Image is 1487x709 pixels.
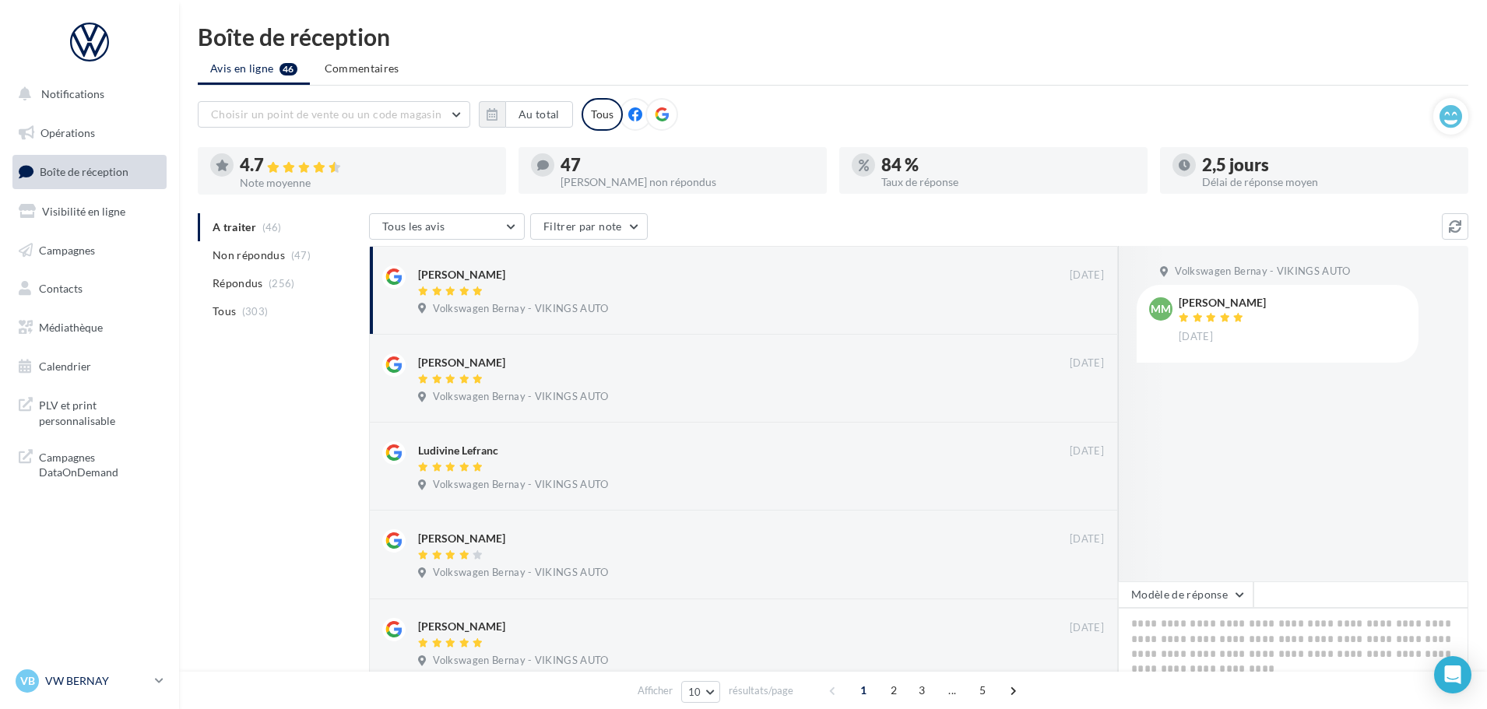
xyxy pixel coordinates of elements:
span: Commentaires [325,61,399,75]
span: [DATE] [1070,532,1104,546]
span: (256) [269,277,295,290]
span: [DATE] [1070,356,1104,370]
span: Volkswagen Bernay - VIKINGS AUTO [1175,265,1350,279]
span: résultats/page [729,683,793,698]
button: Filtrer par note [530,213,648,240]
div: 2,5 jours [1202,156,1456,174]
button: Au total [479,101,573,128]
a: Opérations [9,117,170,149]
div: 47 [561,156,814,174]
div: [PERSON_NAME] [418,267,505,283]
span: VB [20,673,35,689]
span: PLV et print personnalisable [39,395,160,428]
span: Campagnes DataOnDemand [39,447,160,480]
span: 2 [881,678,906,703]
div: Délai de réponse moyen [1202,177,1456,188]
div: [PERSON_NAME] [418,531,505,546]
div: Taux de réponse [881,177,1135,188]
button: Choisir un point de vente ou un code magasin [198,101,470,128]
a: Campagnes [9,234,170,267]
span: Notifications [41,87,104,100]
div: [PERSON_NAME] [418,355,505,370]
div: [PERSON_NAME] [418,619,505,634]
button: Notifications [9,78,163,111]
span: Volkswagen Bernay - VIKINGS AUTO [433,478,608,492]
span: (47) [291,249,311,261]
a: Médiathèque [9,311,170,344]
div: Tous [582,98,623,131]
div: Boîte de réception [198,25,1468,48]
span: Non répondus [213,247,285,263]
a: Contacts [9,272,170,305]
div: 4.7 [240,156,494,174]
span: Boîte de réception [40,165,128,178]
p: VW BERNAY [45,673,149,689]
span: ... [940,678,965,703]
span: Médiathèque [39,321,103,334]
span: Répondus [213,276,263,291]
span: [DATE] [1070,269,1104,283]
button: Au total [505,101,573,128]
div: [PERSON_NAME] [1179,297,1266,308]
div: Note moyenne [240,177,494,188]
span: 1 [851,678,876,703]
span: Tous [213,304,236,319]
a: Visibilité en ligne [9,195,170,228]
span: Contacts [39,282,83,295]
span: 10 [688,686,701,698]
span: Volkswagen Bernay - VIKINGS AUTO [433,566,608,580]
span: [DATE] [1070,621,1104,635]
div: 84 % [881,156,1135,174]
span: MM [1151,301,1171,317]
span: [DATE] [1179,330,1213,344]
span: Opérations [40,126,95,139]
span: Visibilité en ligne [42,205,125,218]
span: 5 [970,678,995,703]
div: Ludivine Lefranc [418,443,498,458]
div: Open Intercom Messenger [1434,656,1471,693]
span: Calendrier [39,360,91,373]
button: Modèle de réponse [1118,581,1253,608]
span: 3 [909,678,934,703]
a: PLV et print personnalisable [9,388,170,434]
span: Tous les avis [382,219,445,233]
a: Campagnes DataOnDemand [9,440,170,486]
span: Volkswagen Bernay - VIKINGS AUTO [433,390,608,404]
div: [PERSON_NAME] non répondus [561,177,814,188]
span: Choisir un point de vente ou un code magasin [211,107,441,121]
button: Tous les avis [369,213,525,240]
span: (303) [242,305,269,318]
span: [DATE] [1070,444,1104,458]
span: Volkswagen Bernay - VIKINGS AUTO [433,302,608,316]
a: Boîte de réception [9,155,170,188]
span: Afficher [638,683,673,698]
span: Volkswagen Bernay - VIKINGS AUTO [433,654,608,668]
a: Calendrier [9,350,170,383]
button: 10 [681,681,721,703]
span: Campagnes [39,243,95,256]
a: VB VW BERNAY [12,666,167,696]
